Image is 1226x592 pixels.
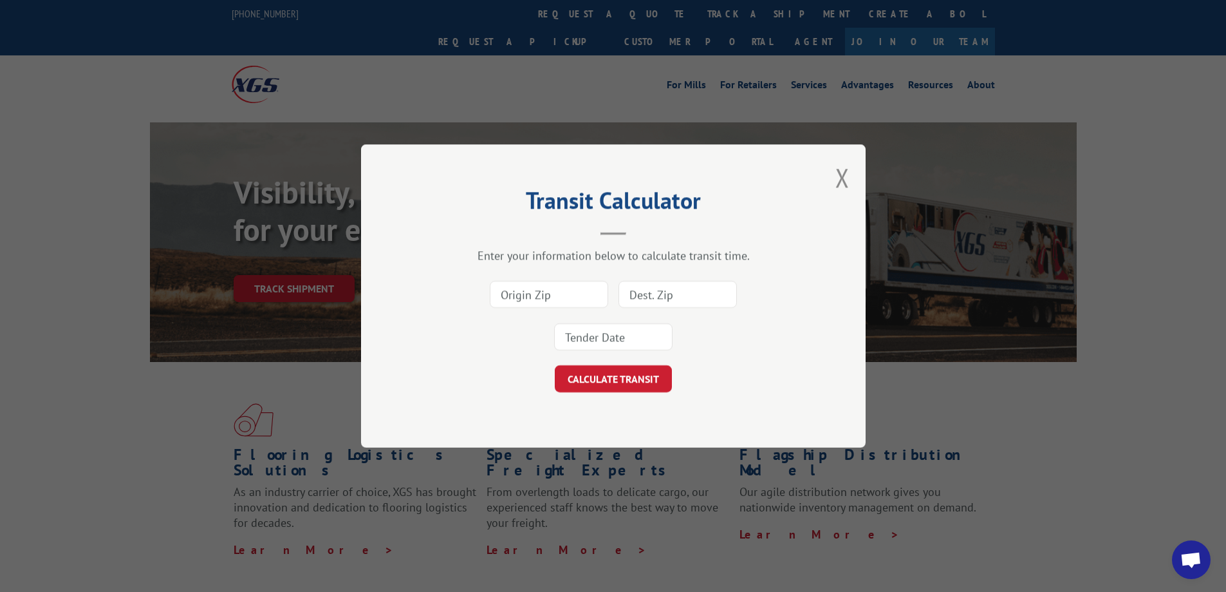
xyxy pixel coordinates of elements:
div: Open chat [1172,540,1211,579]
button: Close modal [835,160,850,195]
input: Tender Date [554,323,673,350]
input: Origin Zip [490,281,608,308]
input: Dest. Zip [618,281,737,308]
h2: Transit Calculator [425,191,801,216]
button: CALCULATE TRANSIT [555,365,672,392]
div: Enter your information below to calculate transit time. [425,248,801,263]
